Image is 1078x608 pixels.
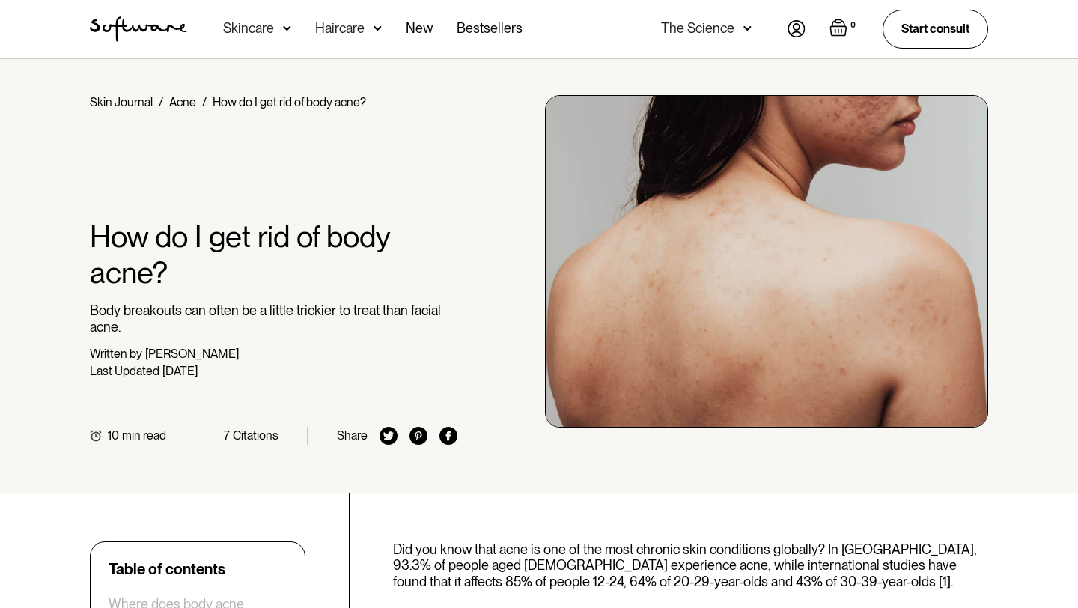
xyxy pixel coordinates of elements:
[90,219,457,291] h1: How do I get rid of body acne?
[159,95,163,109] div: /
[847,19,859,32] div: 0
[90,303,457,335] p: Body breakouts can often be a little trickier to treat than facial acne.
[393,541,988,590] p: Did you know that acne is one of the most chronic skin conditions globally? In [GEOGRAPHIC_DATA],...
[169,95,196,109] a: Acne
[202,95,207,109] div: /
[380,427,398,445] img: twitter icon
[374,21,382,36] img: arrow down
[661,21,734,36] div: The Science
[145,347,239,361] div: [PERSON_NAME]
[233,428,278,443] div: Citations
[409,427,427,445] img: pinterest icon
[743,21,752,36] img: arrow down
[162,364,198,378] div: [DATE]
[90,347,142,361] div: Written by
[283,21,291,36] img: arrow down
[122,428,166,443] div: min read
[90,16,187,42] a: home
[439,427,457,445] img: facebook icon
[213,95,366,109] div: How do I get rid of body acne?
[109,560,225,578] div: Table of contents
[90,16,187,42] img: Software Logo
[108,428,119,443] div: 10
[223,21,274,36] div: Skincare
[90,95,153,109] a: Skin Journal
[883,10,988,48] a: Start consult
[90,364,159,378] div: Last Updated
[224,428,230,443] div: 7
[829,19,859,40] a: Open empty cart
[337,428,368,443] div: Share
[315,21,365,36] div: Haircare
